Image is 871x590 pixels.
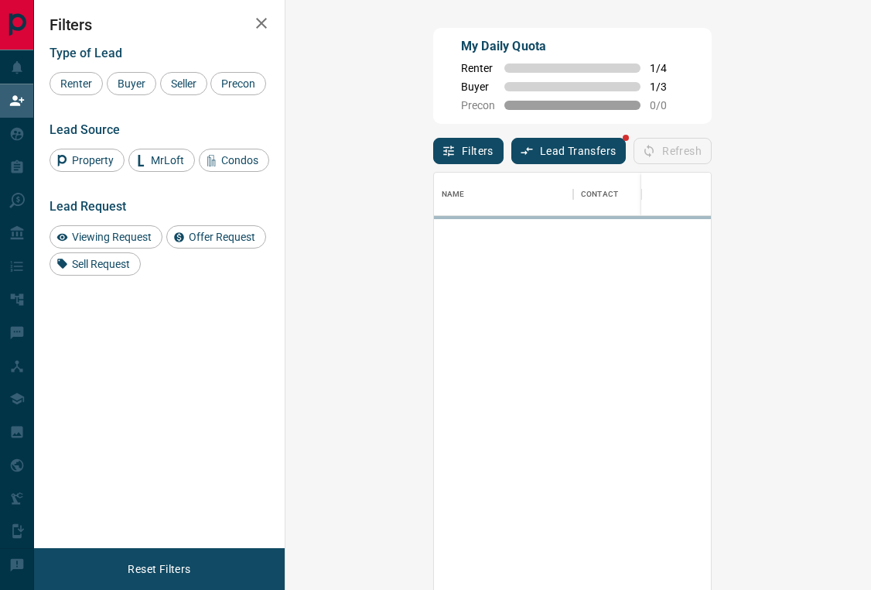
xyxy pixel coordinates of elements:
div: Name [442,173,465,216]
span: Precon [216,77,261,90]
button: Reset Filters [118,556,200,582]
div: Name [434,173,573,216]
h2: Filters [50,15,269,34]
div: Contact [581,173,618,216]
p: My Daily Quota [461,37,684,56]
span: 0 / 0 [650,99,684,111]
span: Sell Request [67,258,135,270]
span: Buyer [112,77,151,90]
div: Sell Request [50,252,141,276]
span: MrLoft [145,154,190,166]
div: Buyer [107,72,156,95]
div: Condos [199,149,269,172]
div: Precon [210,72,266,95]
button: Filters [433,138,504,164]
span: Condos [216,154,264,166]
span: Offer Request [183,231,261,243]
span: Renter [461,62,495,74]
span: Lead Request [50,199,126,214]
div: Renter [50,72,103,95]
span: 1 / 3 [650,81,684,93]
span: Buyer [461,81,495,93]
span: Lead Source [50,122,120,137]
div: Viewing Request [50,225,162,249]
span: Renter [55,77,97,90]
div: Seller [160,72,207,95]
span: Type of Lead [50,46,122,60]
button: Lead Transfers [511,138,627,164]
span: Precon [461,99,495,111]
span: Property [67,154,119,166]
div: Offer Request [166,225,266,249]
div: Property [50,149,125,172]
span: Seller [166,77,202,90]
span: Viewing Request [67,231,157,243]
span: 1 / 4 [650,62,684,74]
div: Contact [573,173,697,216]
div: MrLoft [128,149,195,172]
